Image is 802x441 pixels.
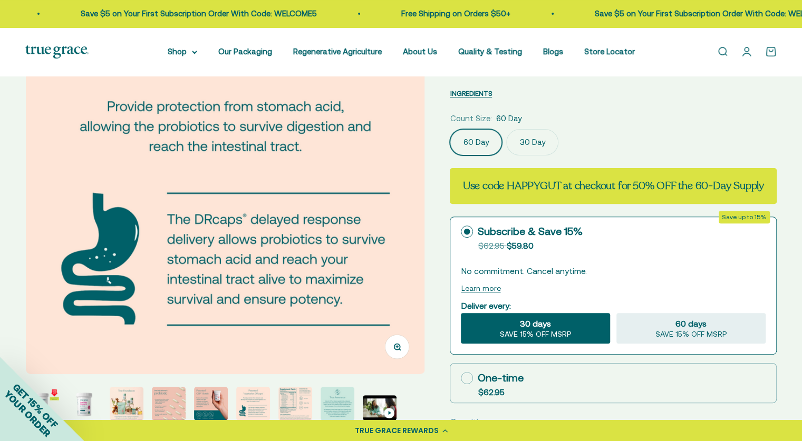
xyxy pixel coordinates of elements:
[2,388,53,439] span: YOUR ORDER
[278,387,312,424] button: Go to item 7
[194,387,228,420] img: Protects the probiotic cultures from light, moisture, and oxygen, extending shelf life and ensuri...
[450,416,484,428] label: Quantity:
[194,387,228,424] button: Go to item 5
[584,47,635,56] a: Store Locator
[403,47,437,56] a: About Us
[496,112,521,125] span: 60 Day
[67,387,101,420] img: Daily Probiotic for Women's Vaginal, Digestive, and Immune Support* - 90 Billion CFU at time of m...
[293,47,382,56] a: Regenerative Agriculture
[110,387,143,424] button: Go to item 3
[450,112,491,125] legend: Count Size:
[355,425,439,436] div: TRUE GRACE REWARDS
[110,387,143,420] img: Our full product line provides a robust and comprehensive offering for a true foundation of healt...
[543,47,563,56] a: Blogs
[236,387,270,420] img: Provide protection from stomach acid, allowing the probiotics to survive digestion and reach the ...
[70,7,306,20] p: Save $5 on Your First Subscription Order With Code: WELCOME5
[168,45,197,58] summary: Shop
[152,387,186,424] button: Go to item 4
[450,90,492,97] span: INGREDIENTS
[458,47,522,56] a: Quality & Testing
[11,381,60,430] span: GET 15% OFF
[218,47,272,56] a: Our Packaging
[152,387,186,420] img: - 12 quantified and DNA-verified probiotic cultures to support vaginal, digestive, and immune hea...
[390,9,499,18] a: Free Shipping on Orders $50+
[321,387,354,424] button: Go to item 8
[278,387,312,420] img: Our probiotics undergo extensive third-party testing at Purity-IQ Inc., a global organization del...
[67,387,101,424] button: Go to item 2
[463,179,764,193] strong: Use code HAPPYGUT at checkout for 50% OFF the 60-Day Supply
[321,387,354,420] img: Every lot of True Grace supplements undergoes extensive third-party testing. Regulation says we d...
[450,87,492,100] button: INGREDIENTS
[363,395,397,424] button: Go to item 9
[236,387,270,424] button: Go to item 6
